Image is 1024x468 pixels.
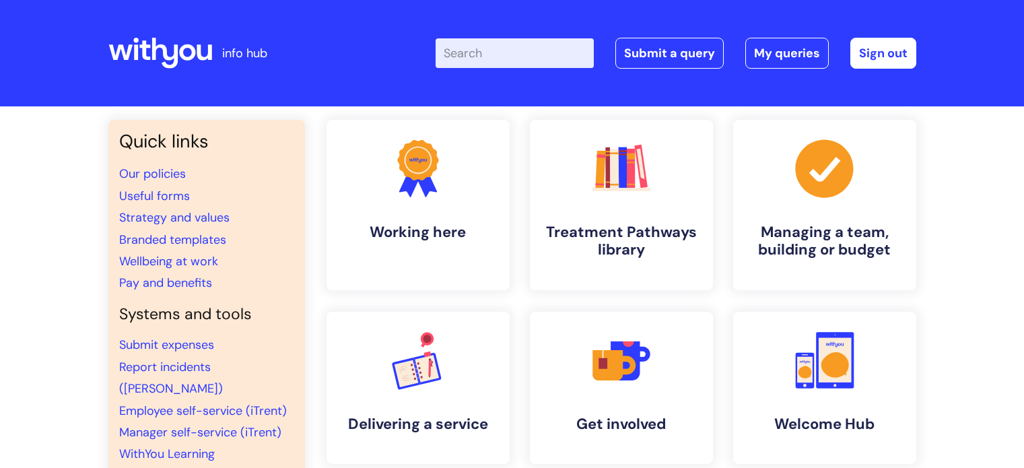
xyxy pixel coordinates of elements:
a: Our policies [119,166,186,182]
a: Submit a query [615,38,724,69]
h4: Working here [337,224,499,241]
h4: Delivering a service [337,415,499,433]
a: Working here [327,120,510,290]
input: Search [436,38,594,68]
a: Sign out [850,38,916,69]
a: Welcome Hub [733,312,916,464]
a: Managing a team, building or budget [733,120,916,290]
a: Useful forms [119,188,190,204]
a: My queries [745,38,829,69]
a: Branded templates [119,232,226,248]
a: WithYou Learning [119,446,215,462]
p: info hub [222,42,267,64]
a: Get involved [530,312,713,464]
h4: Systems and tools [119,305,294,324]
a: Manager self-service (iTrent) [119,424,281,440]
h4: Welcome Hub [744,415,906,433]
a: Wellbeing at work [119,253,218,269]
a: Delivering a service [327,312,510,464]
h4: Treatment Pathways library [541,224,702,259]
a: Submit expenses [119,337,214,353]
h4: Get involved [541,415,702,433]
a: Employee self-service (iTrent) [119,403,287,419]
a: Strategy and values [119,209,230,226]
a: Treatment Pathways library [530,120,713,290]
div: | - [436,38,916,69]
a: Pay and benefits [119,275,212,291]
h4: Managing a team, building or budget [744,224,906,259]
a: Report incidents ([PERSON_NAME]) [119,359,223,397]
h3: Quick links [119,131,294,152]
